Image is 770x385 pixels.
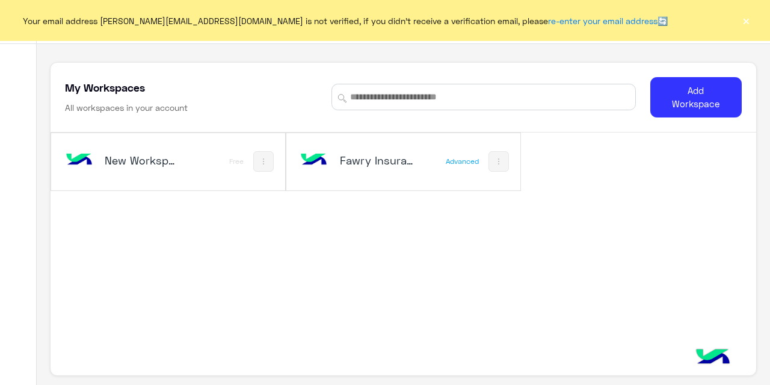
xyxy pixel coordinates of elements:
img: bot image [63,144,95,177]
h6: All workspaces in your account [65,102,188,114]
div: Free [229,157,244,166]
h5: My Workspaces [65,80,145,95]
a: re-enter your email address [548,16,658,26]
img: hulul-logo.png [692,337,734,379]
img: bot image [298,144,330,177]
button: Add Workspace [650,77,742,117]
h5: Fawry Insurance Brokerage`s [340,153,416,167]
h5: New Workspace 1 [105,153,180,167]
div: Advanced [446,157,479,166]
span: Your email address [PERSON_NAME][EMAIL_ADDRESS][DOMAIN_NAME] is not verified, if you didn't recei... [23,14,668,27]
button: × [740,14,752,27]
